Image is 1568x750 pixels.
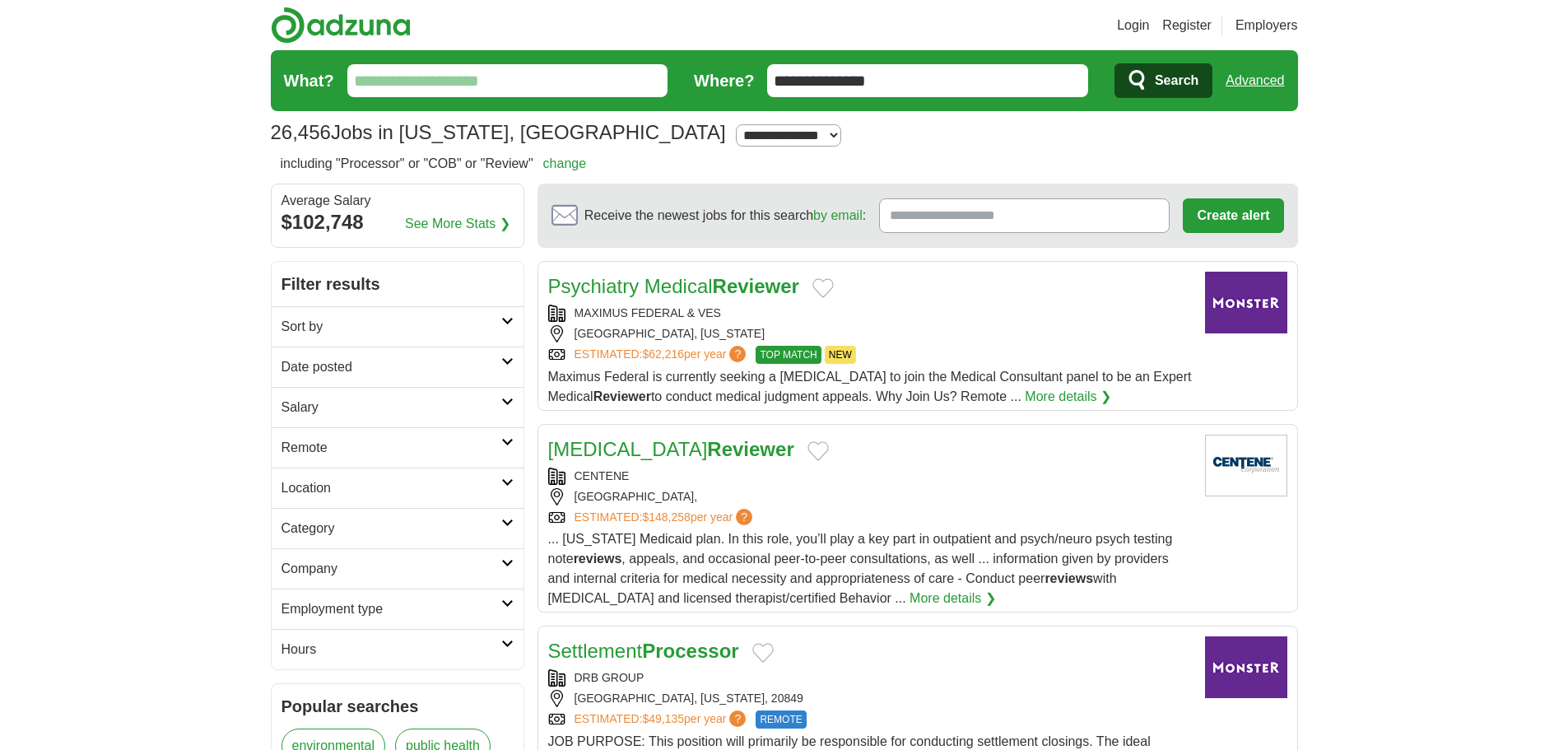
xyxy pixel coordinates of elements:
h2: Location [281,478,501,498]
span: NEW [825,346,856,364]
a: Company [272,548,523,589]
button: Add to favorite jobs [807,441,829,461]
button: Create alert [1183,198,1283,233]
a: Employment type [272,589,523,629]
h2: Employment type [281,599,501,619]
a: Advanced [1226,64,1284,97]
div: [GEOGRAPHIC_DATA], [US_STATE] [548,325,1192,342]
a: Employers [1235,16,1298,35]
a: Hours [272,629,523,669]
h2: including "Processor" or "COB" or "Review" [281,154,587,174]
a: Login [1117,16,1149,35]
a: by email [813,208,863,222]
span: TOP MATCH [756,346,821,364]
div: [GEOGRAPHIC_DATA], [548,488,1192,505]
div: Average Salary [281,194,514,207]
a: Date posted [272,347,523,387]
a: Remote [272,427,523,468]
span: ? [729,346,746,362]
a: Register [1162,16,1212,35]
span: REMOTE [756,710,806,729]
img: Centene logo [1205,435,1287,496]
h2: Category [281,519,501,538]
a: Psychiatry MedicalReviewer [548,275,799,297]
div: [GEOGRAPHIC_DATA], [US_STATE], 20849 [548,690,1192,707]
h2: Date posted [281,357,501,377]
span: $49,135 [642,712,684,725]
h2: Sort by [281,317,501,337]
h1: Jobs in [US_STATE], [GEOGRAPHIC_DATA] [271,121,726,143]
a: More details ❯ [1025,387,1111,407]
button: Search [1114,63,1212,98]
strong: reviews [574,552,622,566]
span: $148,258 [642,510,690,524]
a: ESTIMATED:$148,258per year? [575,509,756,526]
strong: reviews [1045,571,1093,585]
span: Search [1155,64,1198,97]
div: MAXIMUS FEDERAL & VES [548,305,1192,322]
a: Category [272,508,523,548]
h2: Filter results [272,262,523,306]
span: Maximus Federal is currently seeking a [MEDICAL_DATA] to join the Medical Consultant panel to be ... [548,370,1192,403]
strong: Reviewer [707,438,793,460]
strong: Processor [642,640,738,662]
span: $62,216 [642,347,684,361]
h2: Salary [281,398,501,417]
h2: Popular searches [281,694,514,719]
label: Where? [694,68,754,93]
span: ? [729,710,746,727]
h2: Hours [281,640,501,659]
a: SettlementProcessor [548,640,739,662]
label: What? [284,68,334,93]
a: [MEDICAL_DATA]Reviewer [548,438,794,460]
button: Add to favorite jobs [812,278,834,298]
span: Receive the newest jobs for this search : [584,206,866,226]
a: Salary [272,387,523,427]
a: change [543,156,587,170]
h2: Remote [281,438,501,458]
span: 26,456 [271,118,331,147]
div: DRB GROUP [548,669,1192,687]
button: Add to favorite jobs [752,643,774,663]
a: Location [272,468,523,508]
a: See More Stats ❯ [405,214,510,234]
span: ? [736,509,752,525]
a: CENTENE [575,469,630,482]
a: ESTIMATED:$49,135per year? [575,710,750,729]
a: ESTIMATED:$62,216per year? [575,346,750,364]
img: Company logo [1205,636,1287,698]
strong: Reviewer [593,389,651,403]
a: More details ❯ [910,589,996,608]
strong: Reviewer [713,275,799,297]
h2: Company [281,559,501,579]
span: ... [US_STATE] Medicaid plan. In this role, you’ll play a key part in outpatient and psych/neuro ... [548,532,1173,605]
img: Company logo [1205,272,1287,333]
img: Adzuna logo [271,7,411,44]
div: $102,748 [281,207,514,237]
a: Sort by [272,306,523,347]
